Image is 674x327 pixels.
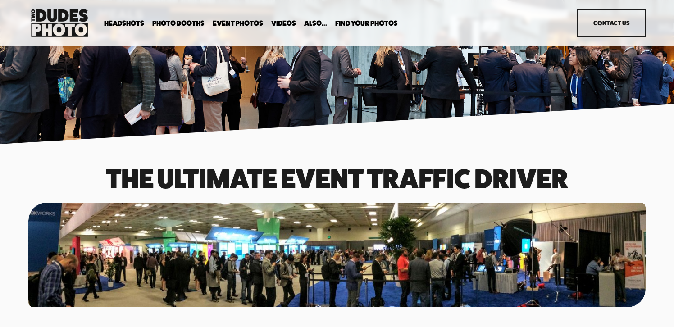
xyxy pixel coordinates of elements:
[577,9,646,37] a: Contact Us
[152,20,205,27] span: Photo Booths
[335,20,398,27] span: Find Your Photos
[104,19,144,27] a: folder dropdown
[104,20,144,27] span: Headshots
[304,20,327,27] span: Also...
[335,19,398,27] a: folder dropdown
[28,7,91,39] img: Two Dudes Photo | Headshots, Portraits &amp; Photo Booths
[28,166,646,191] h1: The Ultimate event traffic driver
[271,19,296,27] a: Videos
[152,19,205,27] a: folder dropdown
[304,19,327,27] a: folder dropdown
[213,19,263,27] a: Event Photos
